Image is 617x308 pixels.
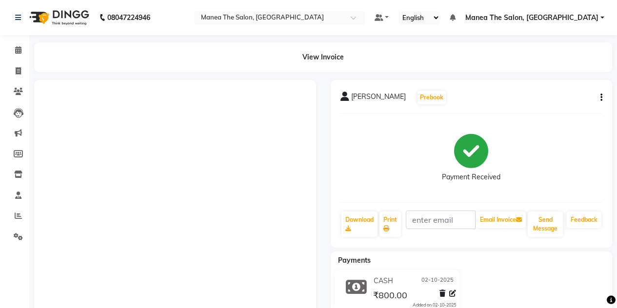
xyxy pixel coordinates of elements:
input: enter email [406,211,476,229]
div: Payment Received [442,172,500,182]
span: 02-10-2025 [421,276,454,286]
div: View Invoice [34,42,612,72]
a: Print [379,212,401,237]
a: Feedback [567,212,601,228]
button: Prebook [418,91,446,104]
span: Manea The Salon, [GEOGRAPHIC_DATA] [465,13,598,23]
b: 08047224946 [107,4,150,31]
a: Download [341,212,378,237]
span: CASH [374,276,393,286]
span: ₹800.00 [373,289,407,303]
img: logo [25,4,92,31]
span: Payments [338,256,371,265]
button: Send Message [528,212,563,237]
button: Email Invoice [476,212,526,228]
span: [PERSON_NAME] [351,92,406,105]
